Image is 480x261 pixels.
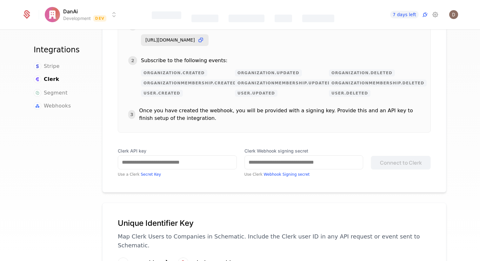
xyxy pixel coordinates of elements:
span: [URL][DOMAIN_NAME] [145,37,195,43]
span: DanAi [63,8,78,15]
span: user.deleted [329,90,370,97]
a: Integrations [421,11,429,18]
label: Clerk API key [118,148,237,154]
nav: Main [34,45,87,110]
span: Stripe [44,62,60,70]
a: Segment [34,89,68,97]
div: 2 [128,56,137,65]
a: Webhooks [34,102,71,110]
span: organization.created [141,69,207,76]
div: Features [152,11,181,19]
span: user.updated [235,90,277,97]
div: Companies [229,15,264,22]
p: Map Clerk Users to Companies in Schematic. Include the Clerk user ID in any API request or event ... [118,232,431,250]
div: Components [302,15,334,22]
a: Settings [431,11,439,18]
button: Select environment [47,8,118,22]
label: Clerk Webhook signing secret [244,148,363,154]
div: Use Clerk [244,172,363,177]
button: Open user button [449,10,458,19]
div: Subscribe to the following events: [141,57,228,64]
img: DanAi [45,7,60,22]
div: 3 [128,110,135,119]
a: Webhook Signing secret [264,172,310,177]
span: organization.updated [235,69,302,76]
div: Once you have created the webhook, you will be provided with a signing key. Provide this and an A... [139,107,420,122]
div: Events [275,15,292,22]
a: Clerk [34,75,59,83]
a: Secret Key [141,172,161,177]
div: Development [63,15,91,22]
span: organizationMembership.created [141,80,239,87]
span: Clerk [44,75,59,83]
a: Stripe [34,62,60,70]
div: Use a Clerk [118,172,237,177]
div: Catalog [191,15,218,22]
span: organizationMembership.updated [235,80,334,87]
span: Webhooks [44,102,71,110]
span: organizationMembership.deleted [329,80,427,87]
span: Segment [44,89,68,97]
button: Connect to Clerk [371,156,431,170]
span: organization.deleted [329,69,395,76]
img: Daniel Zaguri [449,10,458,19]
span: user.created [141,90,183,97]
span: Dev [93,15,106,22]
h1: Integrations [34,45,87,55]
h1: Unique Identifier Key [118,218,431,228]
a: 7 days left [390,11,419,18]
